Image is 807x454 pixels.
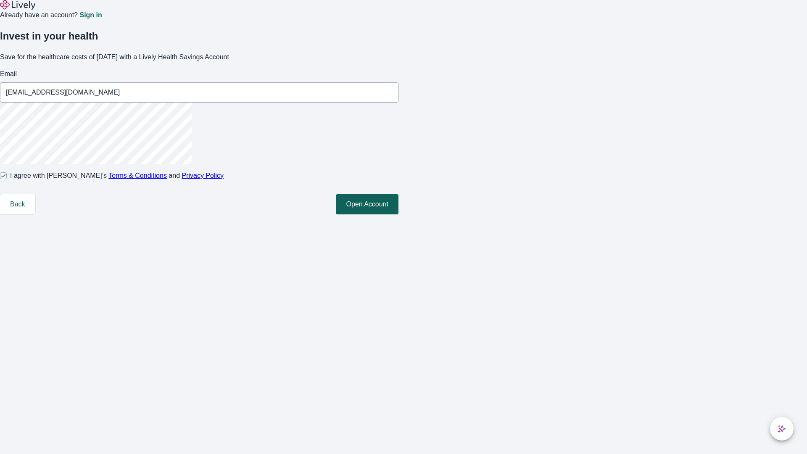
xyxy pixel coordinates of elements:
span: I agree with [PERSON_NAME]’s and [10,171,224,181]
button: Open Account [336,194,398,214]
a: Terms & Conditions [108,172,167,179]
svg: Lively AI Assistant [778,425,786,433]
button: chat [770,417,794,441]
a: Sign in [79,12,102,18]
a: Privacy Policy [182,172,224,179]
